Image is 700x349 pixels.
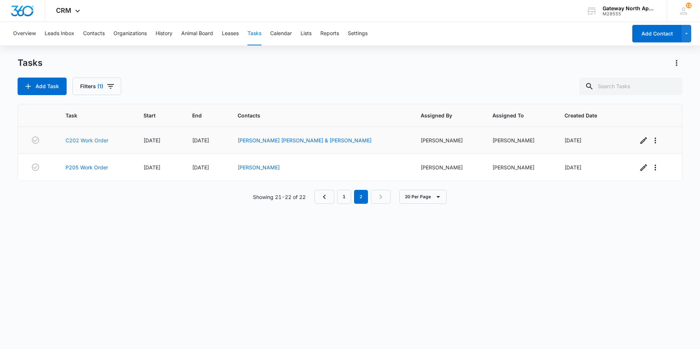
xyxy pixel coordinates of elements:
span: [DATE] [192,137,209,143]
div: [PERSON_NAME] [492,164,547,171]
div: [PERSON_NAME] [421,164,475,171]
span: (1) [97,84,103,89]
button: Filters(1) [72,78,121,95]
div: [PERSON_NAME] [421,136,475,144]
span: [DATE] [565,164,581,170]
em: 2 [354,190,368,204]
span: 12 [686,3,692,8]
input: Search Tasks [579,78,682,95]
p: Showing 21-22 of 22 [253,193,306,201]
button: Actions [671,57,682,69]
a: [PERSON_NAME] [238,164,280,170]
button: Lists [301,22,312,45]
button: Contacts [83,22,105,45]
span: Assigned To [492,112,536,119]
span: Created Date [565,112,610,119]
a: Previous Page [314,190,334,204]
span: End [192,112,209,119]
button: Add Task [18,78,67,95]
button: History [156,22,172,45]
nav: Pagination [314,190,391,204]
button: Organizations [113,22,147,45]
div: notifications count [686,3,692,8]
button: Animal Board [181,22,213,45]
span: CRM [56,7,71,14]
div: account name [603,5,656,11]
span: Start [144,112,164,119]
span: [DATE] [144,137,160,143]
div: account id [603,11,656,16]
span: Task [66,112,116,119]
h1: Tasks [18,57,42,68]
button: Overview [13,22,36,45]
span: [DATE] [192,164,209,170]
a: Page 1 [337,190,351,204]
button: Leads Inbox [45,22,74,45]
span: Assigned By [421,112,465,119]
button: Add Contact [632,25,682,42]
a: C202 Work Order [66,136,108,144]
button: 20 Per Page [399,190,447,204]
button: Tasks [247,22,261,45]
div: [PERSON_NAME] [492,136,547,144]
a: P205 Work Order [66,164,108,171]
span: Contacts [238,112,392,119]
button: Leases [222,22,239,45]
a: [PERSON_NAME] [PERSON_NAME] & [PERSON_NAME] [238,137,372,143]
button: Reports [320,22,339,45]
button: Calendar [270,22,292,45]
span: [DATE] [565,137,581,143]
button: Settings [348,22,368,45]
span: [DATE] [144,164,160,170]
